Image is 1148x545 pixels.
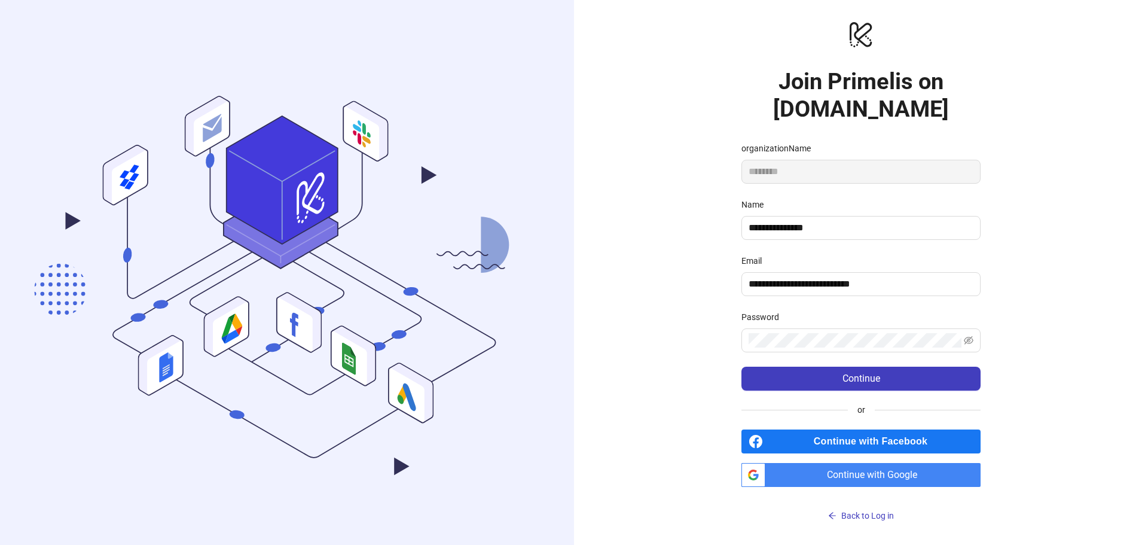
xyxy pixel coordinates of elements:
[741,310,787,324] label: Password
[741,463,981,487] a: Continue with Google
[741,160,981,184] input: organizationName
[741,142,819,155] label: organizationName
[842,373,880,384] span: Continue
[741,487,981,525] a: Back to Log in
[848,403,875,416] span: or
[741,506,981,525] button: Back to Log in
[828,511,836,520] span: arrow-left
[741,430,981,453] a: Continue with Facebook
[964,336,973,345] span: eye-invisible
[770,463,981,487] span: Continue with Google
[741,367,981,391] button: Continue
[741,254,770,267] label: Email
[741,198,771,211] label: Name
[749,333,961,348] input: Password
[768,430,981,453] span: Continue with Facebook
[841,511,894,520] span: Back to Log in
[749,277,971,291] input: Email
[741,68,981,123] h1: Join Primelis on [DOMAIN_NAME]
[749,221,971,235] input: Name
